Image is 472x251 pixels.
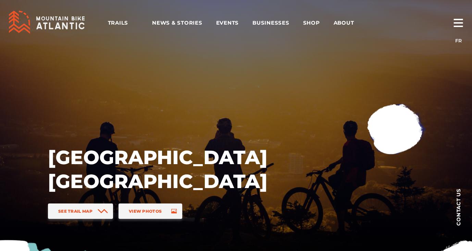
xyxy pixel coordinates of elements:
[152,19,202,26] span: News & Stories
[108,19,139,26] span: Trails
[58,209,92,214] span: See Trail Map
[303,19,320,26] span: Shop
[334,19,364,26] span: About
[252,19,289,26] span: Businesses
[119,203,182,219] a: View Photos
[48,145,267,193] h1: [GEOGRAPHIC_DATA]’s [GEOGRAPHIC_DATA]
[216,19,239,26] span: Events
[445,178,472,236] a: Contact us
[456,188,461,226] span: Contact us
[129,209,162,214] span: View Photos
[455,38,462,44] a: FR
[48,203,113,219] a: See Trail Map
